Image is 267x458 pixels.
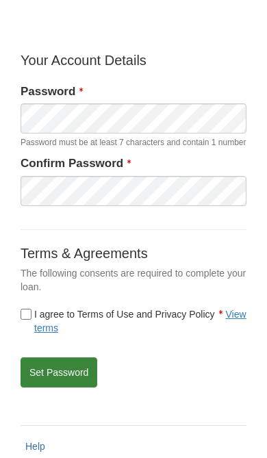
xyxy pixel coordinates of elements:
[21,155,131,172] label: Confirm Password
[21,51,246,70] p: Your Account Details
[21,357,97,387] button: Set Password
[21,307,246,335] label: I agree to Terms of Use and Privacy Policy
[21,244,246,263] p: Terms & Agreements
[25,441,45,452] a: Help
[21,309,31,320] input: I agree to Terms of Use and Privacy PolicyView terms
[21,176,246,206] input: Verify Password
[21,84,83,100] label: Password
[21,137,246,149] span: Password must be at least 7 characters and contain 1 number
[21,266,246,294] p: The following consents are required to complete your loan.
[34,309,246,333] a: View terms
